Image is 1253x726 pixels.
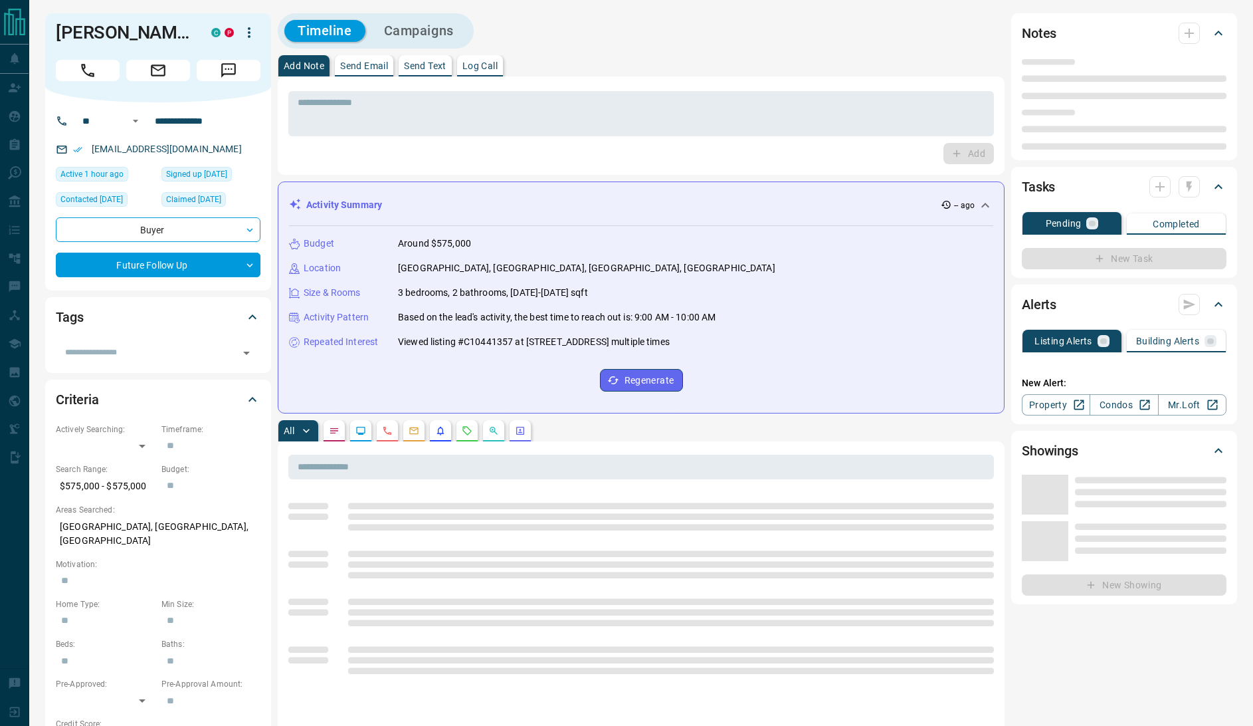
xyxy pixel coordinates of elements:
p: Home Type: [56,598,155,610]
p: Add Note [284,61,324,70]
div: Notes [1022,17,1226,49]
p: Based on the lead's activity, the best time to reach out is: 9:00 AM - 10:00 AM [398,310,716,324]
p: Pending [1046,219,1082,228]
span: Claimed [DATE] [166,193,221,206]
h2: Showings [1022,440,1078,461]
p: Beds: [56,638,155,650]
p: All [284,426,294,435]
p: Pre-Approved: [56,678,155,690]
button: Campaigns [371,20,467,42]
div: Tags [56,301,260,333]
a: Condos [1090,394,1158,416]
p: [GEOGRAPHIC_DATA], [GEOGRAPHIC_DATA], [GEOGRAPHIC_DATA] [56,516,260,552]
span: Contacted [DATE] [60,193,123,206]
div: Criteria [56,384,260,416]
p: New Alert: [1022,376,1226,390]
div: Tue Oct 14 2025 [56,167,155,185]
div: Alerts [1022,289,1226,320]
svg: Requests [462,425,472,436]
p: Budget [304,237,334,251]
p: Timeframe: [161,423,260,435]
div: condos.ca [211,28,221,37]
a: Property [1022,394,1090,416]
p: Repeated Interest [304,335,378,349]
span: Call [56,60,120,81]
a: [EMAIL_ADDRESS][DOMAIN_NAME] [92,144,242,154]
p: -- ago [954,199,975,211]
button: Regenerate [600,369,683,392]
div: Activity Summary-- ago [289,193,993,217]
p: Viewed listing #C10441357 at [STREET_ADDRESS] multiple times [398,335,670,349]
svg: Opportunities [488,425,499,436]
p: Around $575,000 [398,237,471,251]
p: Activity Pattern [304,310,369,324]
div: property.ca [225,28,234,37]
p: Log Call [462,61,498,70]
p: [GEOGRAPHIC_DATA], [GEOGRAPHIC_DATA], [GEOGRAPHIC_DATA], [GEOGRAPHIC_DATA] [398,261,775,275]
button: Open [237,344,256,362]
div: Buyer [56,217,260,242]
a: Mr.Loft [1158,394,1226,416]
span: Email [126,60,190,81]
button: Timeline [284,20,365,42]
p: Completed [1153,219,1200,229]
svg: Calls [382,425,393,436]
svg: Emails [409,425,419,436]
div: Showings [1022,435,1226,467]
p: Search Range: [56,463,155,475]
p: Listing Alerts [1034,336,1092,346]
h2: Criteria [56,389,99,410]
p: Baths: [161,638,260,650]
h2: Tasks [1022,176,1055,197]
div: Thu Apr 24 2025 [56,192,155,211]
p: Pre-Approval Amount: [161,678,260,690]
p: 3 bedrooms, 2 bathrooms, [DATE]-[DATE] sqft [398,286,588,300]
h2: Notes [1022,23,1056,44]
p: Min Size: [161,598,260,610]
button: Open [128,113,144,129]
p: Budget: [161,463,260,475]
svg: Agent Actions [515,425,526,436]
p: Send Text [404,61,446,70]
p: Motivation: [56,558,260,570]
h2: Alerts [1022,294,1056,315]
svg: Listing Alerts [435,425,446,436]
svg: Notes [329,425,339,436]
h1: [PERSON_NAME] [56,22,191,43]
div: Sun Jan 14 2024 [161,192,260,211]
div: Future Follow Up [56,253,260,277]
div: Tasks [1022,171,1226,203]
div: Sat Jan 13 2024 [161,167,260,185]
span: Active 1 hour ago [60,168,124,181]
p: Size & Rooms [304,286,361,300]
p: $575,000 - $575,000 [56,475,155,497]
p: Actively Searching: [56,423,155,435]
h2: Tags [56,306,83,328]
p: Building Alerts [1136,336,1199,346]
p: Location [304,261,341,275]
svg: Lead Browsing Activity [355,425,366,436]
span: Message [197,60,260,81]
span: Signed up [DATE] [166,168,227,181]
p: Areas Searched: [56,504,260,516]
p: Activity Summary [306,198,382,212]
svg: Email Verified [73,145,82,154]
p: Send Email [340,61,388,70]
